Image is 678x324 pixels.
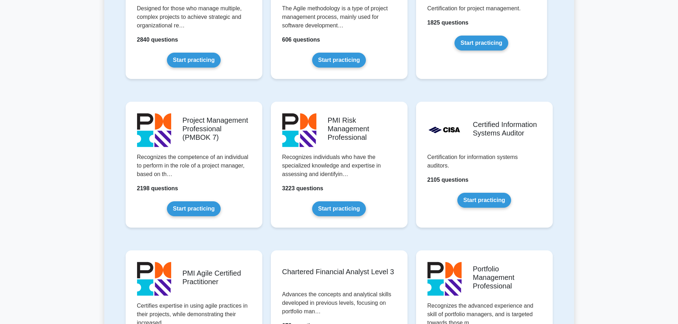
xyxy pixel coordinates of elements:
a: Start practicing [312,53,366,68]
a: Start practicing [454,36,508,51]
a: Start practicing [312,201,366,216]
a: Start practicing [167,201,221,216]
a: Start practicing [457,193,511,208]
a: Start practicing [167,53,221,68]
